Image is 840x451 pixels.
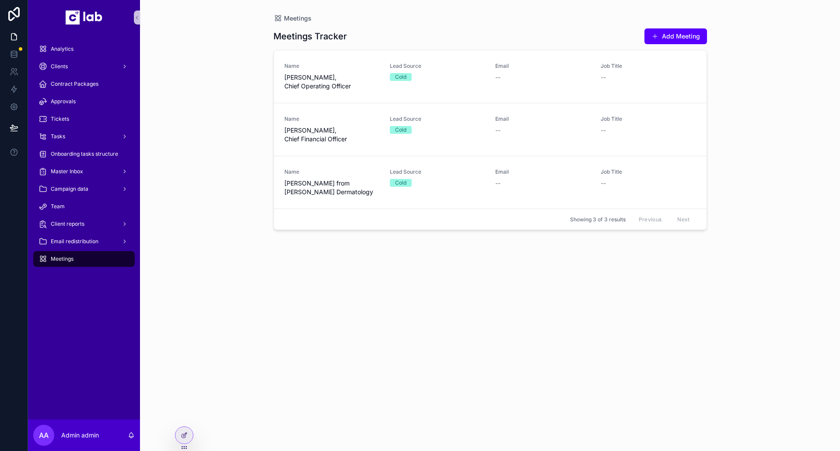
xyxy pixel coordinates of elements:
div: Cold [395,179,406,187]
a: Name[PERSON_NAME] from [PERSON_NAME] DermatologyLead SourceColdEmail--Job Title-- [274,156,707,209]
span: Email [495,63,590,70]
a: Contract Packages [33,76,135,92]
span: Onboarding tasks structure [51,150,118,157]
span: Name [284,168,379,175]
span: Name [284,115,379,122]
a: Clients [33,59,135,74]
span: Meetings [284,14,311,23]
span: Email redistribution [51,238,98,245]
span: Job Title [601,168,696,175]
a: Meetings [33,251,135,267]
a: Email redistribution [33,234,135,249]
span: Client reports [51,220,84,227]
div: Cold [395,126,406,134]
span: Email [495,115,590,122]
span: Master Inbox [51,168,83,175]
span: -- [495,73,500,82]
span: Campaign data [51,185,88,192]
a: Team [33,199,135,214]
span: Lead Source [390,63,485,70]
a: Analytics [33,41,135,57]
span: Team [51,203,65,210]
a: Tickets [33,111,135,127]
a: Name[PERSON_NAME], Chief Financial OfficerLead SourceColdEmail--Job Title-- [274,103,707,156]
a: Campaign data [33,181,135,197]
span: -- [601,126,606,135]
span: -- [601,73,606,82]
span: -- [495,126,500,135]
span: [PERSON_NAME] from [PERSON_NAME] Dermatology [284,179,379,196]
span: Name [284,63,379,70]
span: Tasks [51,133,65,140]
span: [PERSON_NAME], Chief Operating Officer [284,73,379,91]
a: Tasks [33,129,135,144]
span: Lead Source [390,168,485,175]
span: Aa [39,430,49,441]
div: scrollable content [28,35,140,278]
span: Contract Packages [51,80,98,87]
div: Cold [395,73,406,81]
span: Meetings [51,255,73,262]
a: Onboarding tasks structure [33,146,135,162]
h1: Meetings Tracker [273,30,347,42]
a: Meetings [273,14,311,23]
p: Admin admin [61,431,99,440]
span: Email [495,168,590,175]
span: Lead Source [390,115,485,122]
button: Add Meeting [644,28,707,44]
a: Name[PERSON_NAME], Chief Operating OfficerLead SourceColdEmail--Job Title-- [274,50,707,103]
a: Client reports [33,216,135,232]
span: Clients [51,63,68,70]
span: Approvals [51,98,76,105]
span: [PERSON_NAME], Chief Financial Officer [284,126,379,143]
span: -- [601,179,606,188]
span: -- [495,179,500,188]
img: App logo [66,10,102,24]
span: Analytics [51,45,73,52]
a: Master Inbox [33,164,135,179]
span: Job Title [601,115,696,122]
span: Job Title [601,63,696,70]
span: Showing 3 of 3 results [570,216,626,223]
span: Tickets [51,115,69,122]
a: Approvals [33,94,135,109]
